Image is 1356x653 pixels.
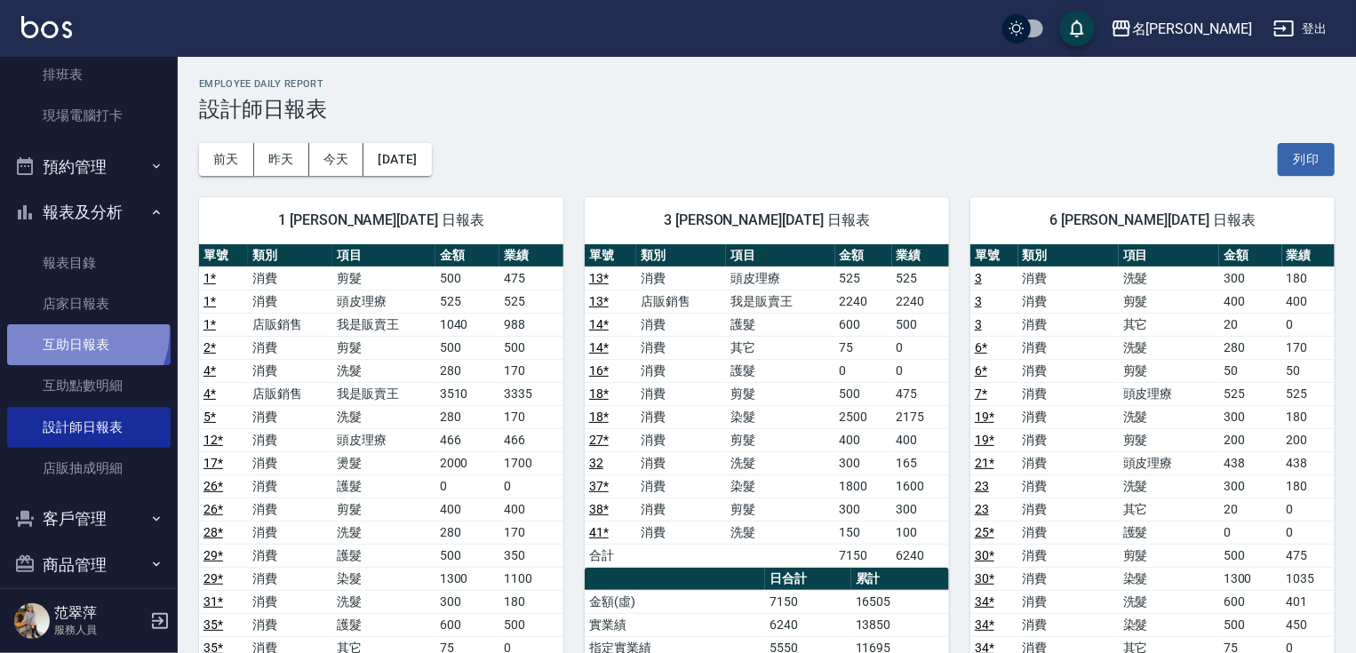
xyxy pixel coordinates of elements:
[1219,405,1282,428] td: 300
[1119,590,1219,613] td: 洗髮
[332,428,435,451] td: 頭皮理療
[1282,267,1335,290] td: 180
[14,603,50,639] img: Person
[332,290,435,313] td: 頭皮理療
[435,474,499,498] td: 0
[1219,428,1282,451] td: 200
[726,428,834,451] td: 剪髮
[1219,313,1282,336] td: 20
[1119,613,1219,636] td: 染髮
[835,498,892,521] td: 300
[7,407,171,448] a: 設計師日報表
[1282,474,1335,498] td: 180
[765,590,850,613] td: 7150
[499,567,563,590] td: 1100
[332,474,435,498] td: 護髮
[332,244,435,267] th: 項目
[248,290,332,313] td: 消費
[892,244,949,267] th: 業績
[1018,244,1119,267] th: 類別
[7,365,171,406] a: 互助點數明細
[892,336,949,359] td: 0
[309,143,364,176] button: 今天
[1018,405,1119,428] td: 消費
[851,613,949,636] td: 13850
[7,283,171,324] a: 店家日報表
[499,382,563,405] td: 3335
[975,317,982,331] a: 3
[585,244,949,568] table: a dense table
[1219,590,1282,613] td: 600
[892,290,949,313] td: 2240
[435,313,499,336] td: 1040
[892,359,949,382] td: 0
[1018,451,1119,474] td: 消費
[726,290,834,313] td: 我是販賣王
[1018,474,1119,498] td: 消費
[435,359,499,382] td: 280
[54,604,145,622] h5: 范翠萍
[835,290,892,313] td: 2240
[585,590,765,613] td: 金額(虛)
[363,143,431,176] button: [DATE]
[1219,336,1282,359] td: 280
[1119,267,1219,290] td: 洗髮
[248,590,332,613] td: 消費
[435,290,499,313] td: 525
[220,211,542,229] span: 1 [PERSON_NAME][DATE] 日報表
[1119,428,1219,451] td: 剪髮
[1119,336,1219,359] td: 洗髮
[7,54,171,95] a: 排班表
[892,544,949,567] td: 6240
[248,613,332,636] td: 消費
[851,590,949,613] td: 16505
[1119,544,1219,567] td: 剪髮
[199,244,248,267] th: 單號
[835,336,892,359] td: 75
[7,189,171,235] button: 報表及分析
[851,568,949,591] th: 累計
[892,521,949,544] td: 100
[835,382,892,405] td: 500
[1119,498,1219,521] td: 其它
[1018,359,1119,382] td: 消費
[1219,474,1282,498] td: 300
[254,143,309,176] button: 昨天
[636,521,726,544] td: 消費
[332,498,435,521] td: 剪髮
[248,382,332,405] td: 店販銷售
[435,428,499,451] td: 466
[835,244,892,267] th: 金額
[1018,544,1119,567] td: 消費
[435,336,499,359] td: 500
[1219,498,1282,521] td: 20
[892,428,949,451] td: 400
[248,267,332,290] td: 消費
[835,267,892,290] td: 525
[1119,405,1219,428] td: 洗髮
[1018,336,1119,359] td: 消費
[1282,613,1335,636] td: 450
[499,428,563,451] td: 466
[332,451,435,474] td: 燙髮
[835,521,892,544] td: 150
[1219,290,1282,313] td: 400
[765,568,850,591] th: 日合計
[332,544,435,567] td: 護髮
[332,405,435,428] td: 洗髮
[1219,267,1282,290] td: 300
[199,78,1335,90] h2: Employee Daily Report
[1282,590,1335,613] td: 401
[1219,613,1282,636] td: 500
[1282,359,1335,382] td: 50
[1282,521,1335,544] td: 0
[1278,143,1335,176] button: 列印
[975,502,989,516] a: 23
[1119,451,1219,474] td: 頭皮理療
[636,359,726,382] td: 消費
[332,613,435,636] td: 護髮
[1282,405,1335,428] td: 180
[1219,359,1282,382] td: 50
[892,267,949,290] td: 525
[726,474,834,498] td: 染髮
